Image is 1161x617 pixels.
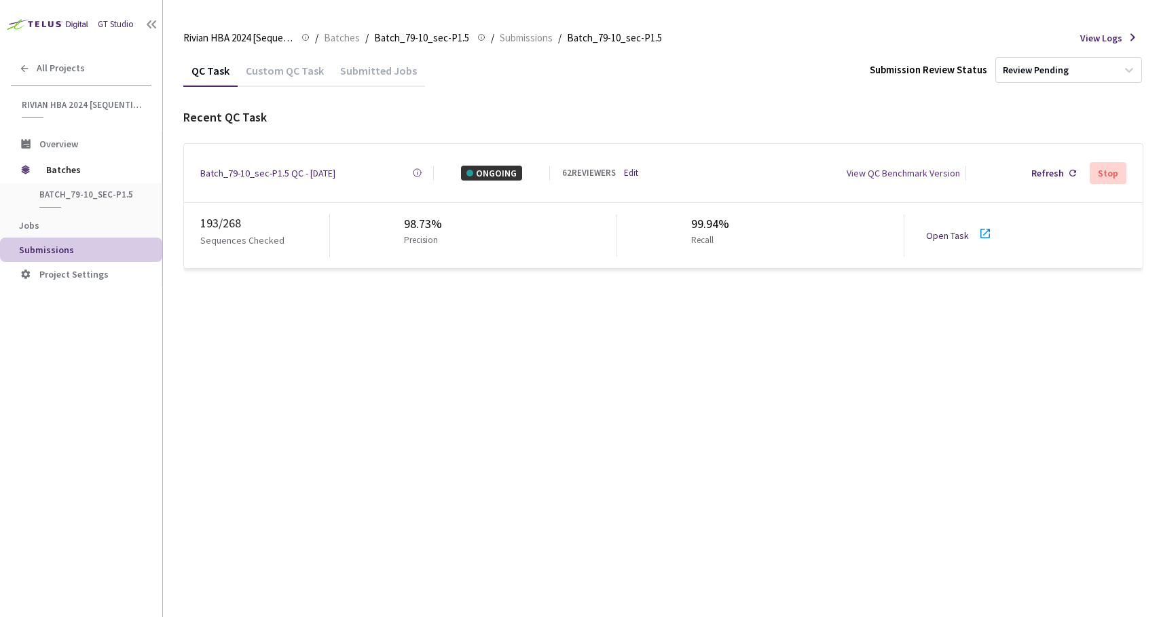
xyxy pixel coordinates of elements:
[1080,31,1122,45] span: View Logs
[1003,64,1069,77] div: Review Pending
[567,30,662,46] span: Batch_79-10_sec-P1.5
[200,166,335,181] a: Batch_79-10_sec-P1.5 QC - [DATE]
[46,156,139,183] span: Batches
[500,30,553,46] span: Submissions
[19,244,74,256] span: Submissions
[22,99,143,111] span: Rivian HBA 2024 [Sequential]
[562,166,616,180] div: 62 REVIEWERS
[461,166,522,181] div: ONGOING
[200,214,329,233] div: 193 / 268
[315,30,318,46] li: /
[183,108,1143,127] div: Recent QC Task
[1098,168,1118,179] div: Stop
[491,30,494,46] li: /
[98,18,134,31] div: GT Studio
[1031,166,1064,181] div: Refresh
[404,233,438,247] p: Precision
[39,138,78,150] span: Overview
[365,30,369,46] li: /
[404,214,443,233] div: 98.73%
[37,62,85,74] span: All Projects
[558,30,561,46] li: /
[200,233,284,248] p: Sequences Checked
[691,233,724,247] p: Recall
[39,268,109,280] span: Project Settings
[870,62,987,78] div: Submission Review Status
[238,64,332,87] div: Custom QC Task
[624,166,638,180] a: Edit
[321,30,363,45] a: Batches
[374,30,469,46] span: Batch_79-10_sec-P1.5
[497,30,555,45] a: Submissions
[183,30,293,46] span: Rivian HBA 2024 [Sequential]
[926,229,969,242] a: Open Task
[324,30,360,46] span: Batches
[691,214,729,233] div: 99.94%
[19,219,39,231] span: Jobs
[847,166,960,181] div: View QC Benchmark Version
[39,189,140,200] span: Batch_79-10_sec-P1.5
[183,64,238,87] div: QC Task
[332,64,425,87] div: Submitted Jobs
